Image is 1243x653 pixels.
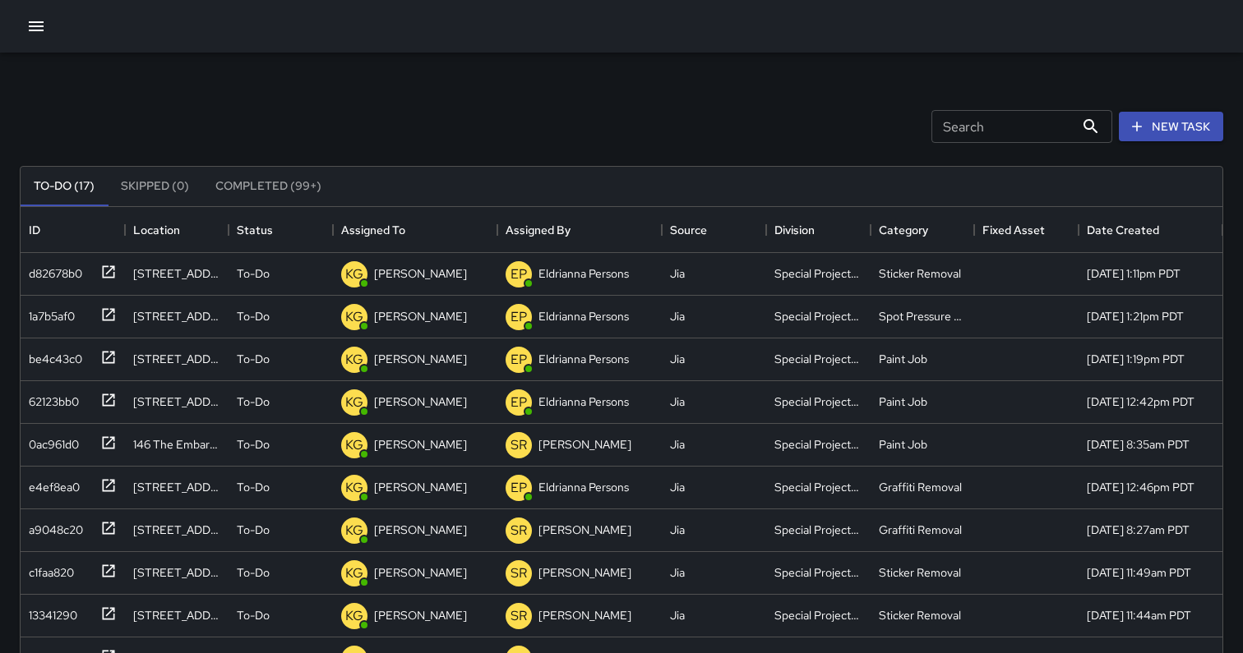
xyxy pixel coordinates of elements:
div: 9/18/2025, 8:35am PDT [1087,436,1190,453]
div: ID [29,207,40,253]
div: 146 The Embarcadero [133,436,221,453]
div: Sticker Removal [879,607,961,623]
div: Special Projects Team [774,308,862,324]
div: d82678b0 [22,259,82,282]
p: SR [511,435,527,455]
p: KG [345,563,363,583]
div: Special Projects Team [774,607,862,623]
p: EP [511,393,527,412]
div: 9/23/2025, 12:42pm PDT [1087,393,1194,410]
div: 2 Mission Street [133,522,221,538]
p: EP [511,350,527,370]
p: [PERSON_NAME] [538,564,631,581]
button: Completed (99+) [202,167,335,206]
div: 13341290 [22,600,77,623]
p: To-Do [237,265,270,282]
p: KG [345,264,363,284]
div: 62123bb0 [22,387,79,410]
div: Special Projects Team [774,265,862,282]
p: [PERSON_NAME] [374,265,467,282]
p: Eldrianna Persons [538,351,629,367]
div: 592 Pacific Avenue [133,393,221,410]
p: [PERSON_NAME] [538,607,631,623]
div: 800 Sansome Street [133,308,221,324]
div: Jia [670,308,685,324]
p: To-Do [237,351,270,367]
p: [PERSON_NAME] [374,393,467,410]
p: Eldrianna Persons [538,479,629,495]
div: Jia [670,265,685,282]
p: EP [511,307,527,327]
div: Special Projects Team [774,436,862,453]
div: 9/16/2025, 8:27am PDT [1087,522,1190,538]
div: Fixed Asset [974,207,1079,253]
div: Jia [670,351,685,367]
div: Special Projects Team [774,522,862,538]
p: [PERSON_NAME] [374,351,467,367]
p: [PERSON_NAME] [374,564,467,581]
p: [PERSON_NAME] [374,479,467,495]
div: Paint Job [879,436,927,453]
p: KG [345,307,363,327]
button: New Task [1119,112,1223,142]
div: Jia [670,522,685,538]
div: Sticker Removal [879,564,961,581]
div: Fixed Asset [982,207,1045,253]
div: Graffiti Removal [879,479,962,495]
p: To-Do [237,522,270,538]
p: [PERSON_NAME] [538,436,631,453]
div: Special Projects Team [774,479,862,495]
div: 0ac961d0 [22,430,79,453]
div: e4ef8ea0 [22,472,80,495]
div: Jia [670,479,685,495]
p: To-Do [237,479,270,495]
div: 9/15/2025, 11:44am PDT [1087,607,1191,623]
p: KG [345,435,363,455]
div: Special Projects Team [774,564,862,581]
p: KG [345,606,363,626]
div: Assigned By [506,207,571,253]
div: 9/24/2025, 1:19pm PDT [1087,351,1185,367]
p: SR [511,563,527,583]
div: Location [125,207,229,253]
p: KG [345,393,363,412]
div: Graffiti Removal [879,522,962,538]
p: EP [511,478,527,498]
div: 215 Market Street [133,607,221,623]
p: To-Do [237,564,270,581]
div: Date Created [1079,207,1222,253]
div: Division [766,207,871,253]
p: KG [345,350,363,370]
p: To-Do [237,436,270,453]
div: 22 Battery Street [133,564,221,581]
div: Special Projects Team [774,393,862,410]
div: Assigned To [333,207,497,253]
div: 1a7b5af0 [22,301,75,324]
div: Status [237,207,273,253]
div: Source [662,207,766,253]
div: Category [879,207,928,253]
div: Status [229,207,333,253]
div: Special Projects Team [774,351,862,367]
div: Jia [670,436,685,453]
div: be4c43c0 [22,344,82,367]
p: [PERSON_NAME] [538,522,631,538]
p: To-Do [237,308,270,324]
p: Eldrianna Persons [538,308,629,324]
div: Category [871,207,975,253]
div: 690 Market Street [133,479,221,495]
p: KG [345,521,363,540]
button: To-Do (17) [21,167,108,206]
div: Paint Job [879,393,927,410]
div: Paint Job [879,351,927,367]
div: Location [133,207,180,253]
div: 8 Montgomery Street [133,265,221,282]
div: ID [21,207,125,253]
div: Jia [670,564,685,581]
p: [PERSON_NAME] [374,308,467,324]
div: Date Created [1087,207,1159,253]
p: [PERSON_NAME] [374,436,467,453]
div: Division [774,207,815,253]
div: Assigned By [497,207,662,253]
p: SR [511,606,527,626]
